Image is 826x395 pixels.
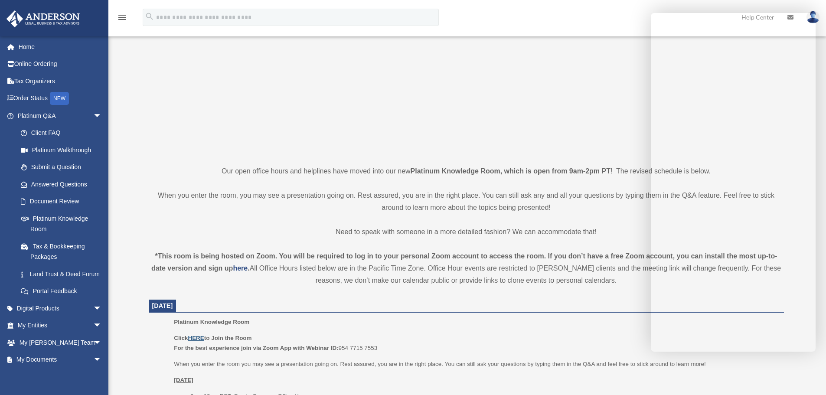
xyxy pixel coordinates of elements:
[174,359,777,369] p: When you enter the room you may see a presentation going on. Rest assured, you are in the right p...
[336,3,596,149] iframe: 231110_Toby_KnowledgeRoom
[152,302,173,309] span: [DATE]
[50,92,69,105] div: NEW
[12,283,115,300] a: Portal Feedback
[12,265,115,283] a: Land Trust & Deed Forum
[12,141,115,159] a: Platinum Walkthrough
[174,319,249,325] span: Platinum Knowledge Room
[93,351,111,369] span: arrow_drop_down
[93,107,111,125] span: arrow_drop_down
[117,15,127,23] a: menu
[93,334,111,352] span: arrow_drop_down
[149,189,784,214] p: When you enter the room, you may see a presentation going on. Rest assured, you are in the right ...
[149,250,784,287] div: All Office Hours listed below are in the Pacific Time Zone. Office Hour events are restricted to ...
[651,13,816,352] iframe: Chat Window
[151,252,777,272] strong: *This room is being hosted on Zoom. You will be required to log in to your personal Zoom account ...
[4,10,82,27] img: Anderson Advisors Platinum Portal
[6,90,115,108] a: Order StatusNEW
[806,11,819,23] img: User Pic
[117,12,127,23] i: menu
[6,72,115,90] a: Tax Organizers
[6,300,115,317] a: Digital Productsarrow_drop_down
[12,159,115,176] a: Submit a Question
[12,238,115,265] a: Tax & Bookkeeping Packages
[6,55,115,73] a: Online Ordering
[6,38,115,55] a: Home
[93,317,111,335] span: arrow_drop_down
[12,124,115,142] a: Client FAQ
[93,300,111,317] span: arrow_drop_down
[188,335,204,341] a: HERE
[174,333,777,353] p: 954 7715 7553
[149,165,784,177] p: Our open office hours and helplines have moved into our new ! The revised schedule is below.
[6,351,115,369] a: My Documentsarrow_drop_down
[174,377,193,383] u: [DATE]
[6,317,115,334] a: My Entitiesarrow_drop_down
[233,264,248,272] a: here
[145,12,154,21] i: search
[6,334,115,351] a: My [PERSON_NAME] Teamarrow_drop_down
[12,210,111,238] a: Platinum Knowledge Room
[12,176,115,193] a: Answered Questions
[174,335,251,341] b: Click to Join the Room
[12,193,115,210] a: Document Review
[6,107,115,124] a: Platinum Q&Aarrow_drop_down
[149,226,784,238] p: Need to speak with someone in a more detailed fashion? We can accommodate that!
[248,264,249,272] strong: .
[411,167,611,175] strong: Platinum Knowledge Room, which is open from 9am-2pm PT
[174,345,338,351] b: For the best experience join via Zoom App with Webinar ID:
